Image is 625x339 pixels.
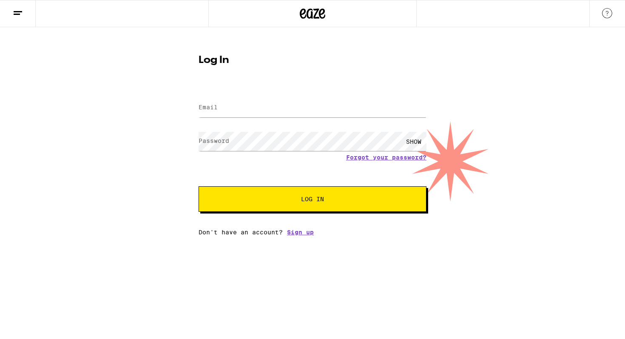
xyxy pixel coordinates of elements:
[199,55,426,66] h1: Log In
[287,229,314,236] a: Sign up
[301,196,324,202] span: Log In
[199,229,426,236] div: Don't have an account?
[199,98,426,117] input: Email
[199,104,218,111] label: Email
[199,137,229,144] label: Password
[401,132,426,151] div: SHOW
[199,186,426,212] button: Log In
[346,154,426,161] a: Forgot your password?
